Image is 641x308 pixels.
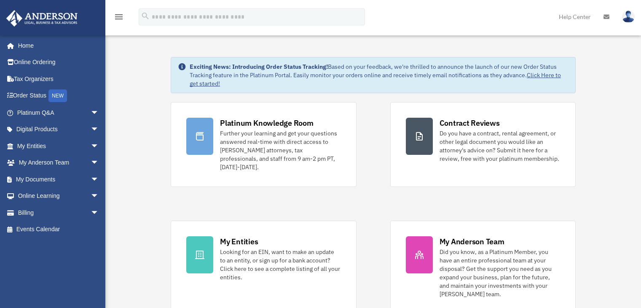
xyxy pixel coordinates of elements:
span: arrow_drop_down [91,138,107,155]
a: My Entitiesarrow_drop_down [6,138,112,154]
span: arrow_drop_down [91,171,107,188]
div: Looking for an EIN, want to make an update to an entity, or sign up for a bank account? Click her... [220,248,341,281]
a: Home [6,37,107,54]
div: Contract Reviews [440,118,500,128]
div: Did you know, as a Platinum Member, you have an entire professional team at your disposal? Get th... [440,248,560,298]
a: Platinum Knowledge Room Further your learning and get your questions answered real-time with dire... [171,102,356,187]
div: NEW [48,89,67,102]
a: Online Ordering [6,54,112,71]
i: menu [114,12,124,22]
img: User Pic [622,11,635,23]
div: Do you have a contract, rental agreement, or other legal document you would like an attorney's ad... [440,129,560,163]
strong: Exciting News: Introducing Order Status Tracking! [190,63,328,70]
a: Platinum Q&Aarrow_drop_down [6,104,112,121]
span: arrow_drop_down [91,121,107,138]
a: Billingarrow_drop_down [6,204,112,221]
a: Contract Reviews Do you have a contract, rental agreement, or other legal document you would like... [390,102,576,187]
img: Anderson Advisors Platinum Portal [4,10,80,27]
a: Tax Organizers [6,70,112,87]
div: Based on your feedback, we're thrilled to announce the launch of our new Order Status Tracking fe... [190,62,569,88]
span: arrow_drop_down [91,104,107,122]
a: Online Learningarrow_drop_down [6,188,112,205]
span: arrow_drop_down [91,154,107,172]
div: My Anderson Team [440,236,504,247]
a: Click Here to get started! [190,71,561,87]
span: arrow_drop_down [91,204,107,222]
i: search [141,11,150,21]
div: Platinum Knowledge Room [220,118,314,128]
a: Digital Productsarrow_drop_down [6,121,112,138]
a: menu [114,15,124,22]
a: My Anderson Teamarrow_drop_down [6,154,112,171]
div: My Entities [220,236,258,247]
a: Events Calendar [6,221,112,238]
div: Further your learning and get your questions answered real-time with direct access to [PERSON_NAM... [220,129,341,171]
span: arrow_drop_down [91,188,107,205]
a: My Documentsarrow_drop_down [6,171,112,188]
a: Order StatusNEW [6,87,112,105]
